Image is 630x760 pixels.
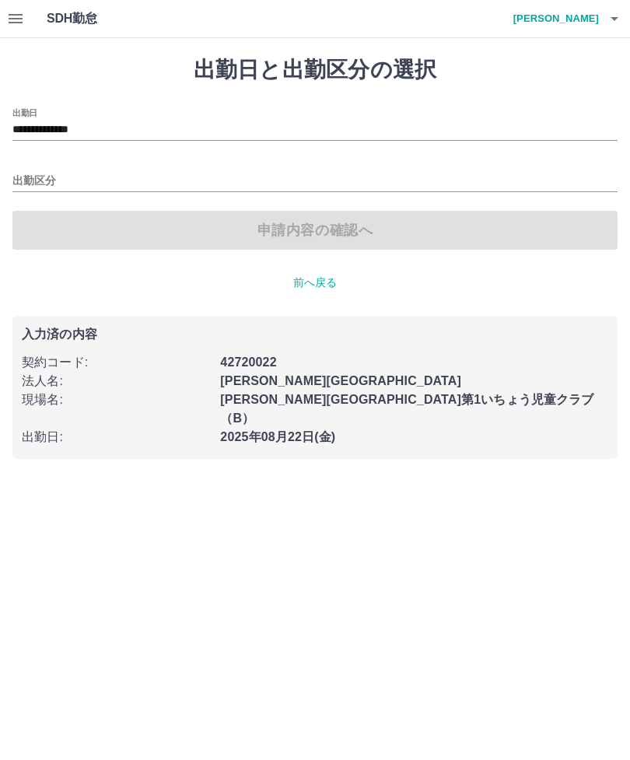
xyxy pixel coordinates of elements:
[220,355,276,369] b: 42720022
[220,374,461,387] b: [PERSON_NAME][GEOGRAPHIC_DATA]
[12,57,618,83] h1: 出勤日と出勤区分の選択
[220,430,335,443] b: 2025年08月22日(金)
[22,328,608,341] p: 入力済の内容
[22,353,211,372] p: 契約コード :
[22,391,211,409] p: 現場名 :
[22,372,211,391] p: 法人名 :
[12,275,618,291] p: 前へ戻る
[22,428,211,447] p: 出勤日 :
[220,393,593,425] b: [PERSON_NAME][GEOGRAPHIC_DATA]第1いちょう児童クラブ（B）
[12,107,37,118] label: 出勤日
